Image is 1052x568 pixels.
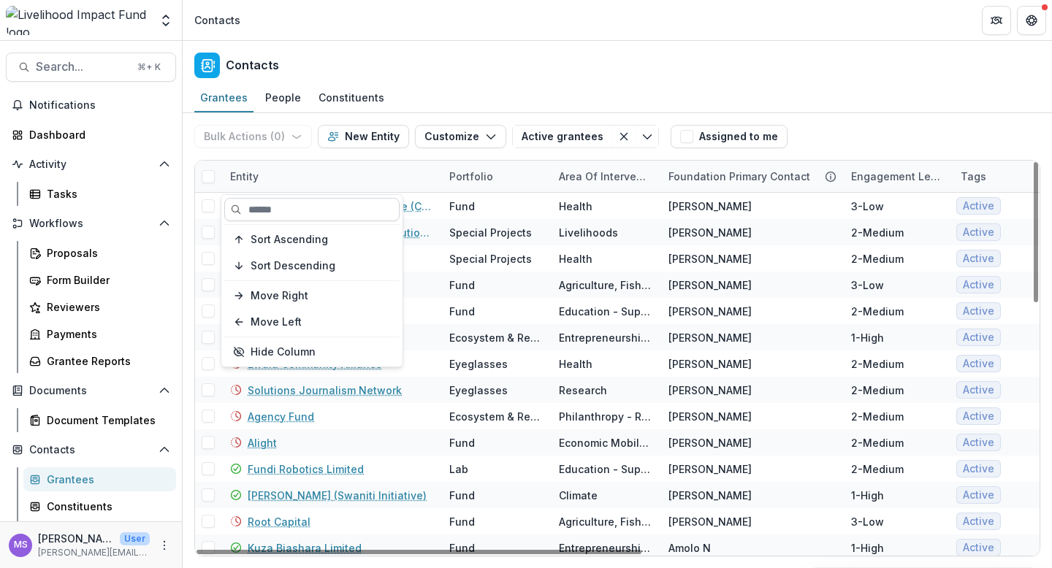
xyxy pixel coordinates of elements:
[449,304,475,319] div: Fund
[188,9,246,31] nav: breadcrumb
[963,200,994,212] span: Active
[851,488,884,503] div: 1-High
[668,488,752,503] div: [PERSON_NAME]
[963,305,994,318] span: Active
[6,438,176,461] button: Open Contacts
[156,537,173,554] button: More
[963,358,994,370] span: Active
[47,245,164,261] div: Proposals
[559,225,618,240] div: Livelihoods
[248,409,314,424] a: Agency Fund
[38,546,150,559] p: [PERSON_NAME][EMAIL_ADDRESS][DOMAIN_NAME]
[851,356,904,372] div: 2-Medium
[29,158,153,171] span: Activity
[851,304,904,319] div: 2-Medium
[415,125,506,148] button: Customize
[559,199,592,214] div: Health
[449,461,468,477] div: Lab
[449,488,475,503] div: Fund
[47,326,164,342] div: Payments
[559,540,651,556] div: Entrepreneurship - Business Support
[259,87,307,108] div: People
[449,409,541,424] div: Ecosystem & Regrantors
[47,299,164,315] div: Reviewers
[23,268,176,292] a: Form Builder
[550,161,660,192] div: Area of intervention
[47,353,164,369] div: Grantee Reports
[559,304,651,319] div: Education - Support for Education
[449,199,475,214] div: Fund
[318,125,409,148] button: New Entity
[963,410,994,423] span: Active
[14,540,28,550] div: Monica Swai
[668,356,752,372] div: [PERSON_NAME]
[449,277,475,293] div: Fund
[559,514,651,529] div: Agriculture, Fishing & Conservation
[226,58,279,72] h2: Contacts
[47,272,164,288] div: Form Builder
[851,330,884,345] div: 1-High
[963,489,994,502] span: Active
[559,488,598,503] div: Climate
[963,515,994,528] span: Active
[441,161,550,192] div: Portfolio
[251,260,335,272] span: Sort Descending
[671,125,788,148] button: Assigned to me
[963,253,994,265] span: Active
[559,461,651,477] div: Education - Support for Education
[6,6,150,35] img: Livelihood Impact Fund logo
[559,409,651,424] div: Philanthropy - Regrantor
[221,161,441,192] div: Entity
[221,169,267,184] div: Entity
[248,540,362,556] a: Kuza Biashara Limited
[559,383,607,398] div: Research
[851,251,904,266] div: 2-Medium
[38,531,114,546] p: [PERSON_NAME]
[668,251,752,266] div: [PERSON_NAME]
[851,540,884,556] div: 1-High
[6,123,176,147] a: Dashboard
[23,349,176,373] a: Grantee Reports
[612,125,636,148] button: Clear filter
[963,384,994,396] span: Active
[842,169,952,184] div: Engagement level
[194,125,312,148] button: Bulk Actions (0)
[259,84,307,112] a: People
[668,225,752,240] div: [PERSON_NAME]
[224,228,400,251] button: Sort Ascending
[248,461,364,477] a: Fundi Robotics Limited
[449,435,475,450] div: Fund
[449,330,541,345] div: Ecosystem & Regrantors
[512,125,612,148] button: Active grantees
[851,461,904,477] div: 2-Medium
[6,153,176,176] button: Open Activity
[23,408,176,432] a: Document Templates
[559,277,651,293] div: Agriculture, Fishing & Conservation
[668,199,752,214] div: [PERSON_NAME]
[668,514,752,529] div: [PERSON_NAME]
[963,463,994,475] span: Active
[29,127,164,142] div: Dashboard
[963,437,994,449] span: Active
[963,542,994,554] span: Active
[194,87,254,108] div: Grantees
[668,540,711,556] div: Amolo N
[660,169,819,184] div: Foundation Primary Contact
[6,212,176,235] button: Open Workflows
[47,472,164,487] div: Grantees
[559,435,651,450] div: Economic Mobility
[660,161,842,192] div: Foundation Primary Contact
[851,435,904,450] div: 2-Medium
[23,295,176,319] a: Reviewers
[559,356,592,372] div: Health
[194,84,254,112] a: Grantees
[251,234,328,246] span: Sort Ascending
[559,330,651,345] div: Entrepreneurship - Business Support
[449,356,508,372] div: Eyeglasses
[668,435,752,450] div: [PERSON_NAME]
[842,161,952,192] div: Engagement level
[963,279,994,291] span: Active
[6,93,176,117] button: Notifications
[23,322,176,346] a: Payments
